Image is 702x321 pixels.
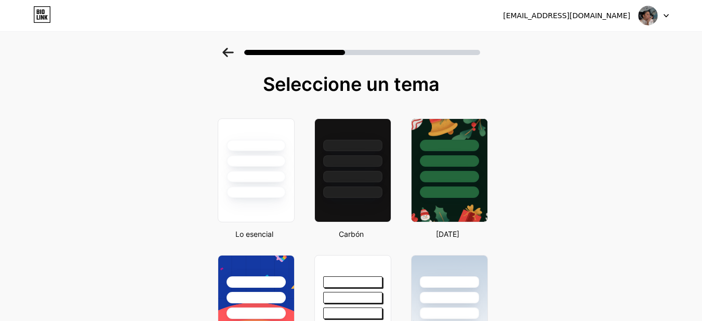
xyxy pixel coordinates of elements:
font: Seleccione un tema [263,73,440,96]
font: [EMAIL_ADDRESS][DOMAIN_NAME] [503,11,630,20]
img: denesispiza [638,6,658,25]
font: Lo esencial [235,230,273,238]
font: [DATE] [436,230,459,238]
font: Carbón [339,230,364,238]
